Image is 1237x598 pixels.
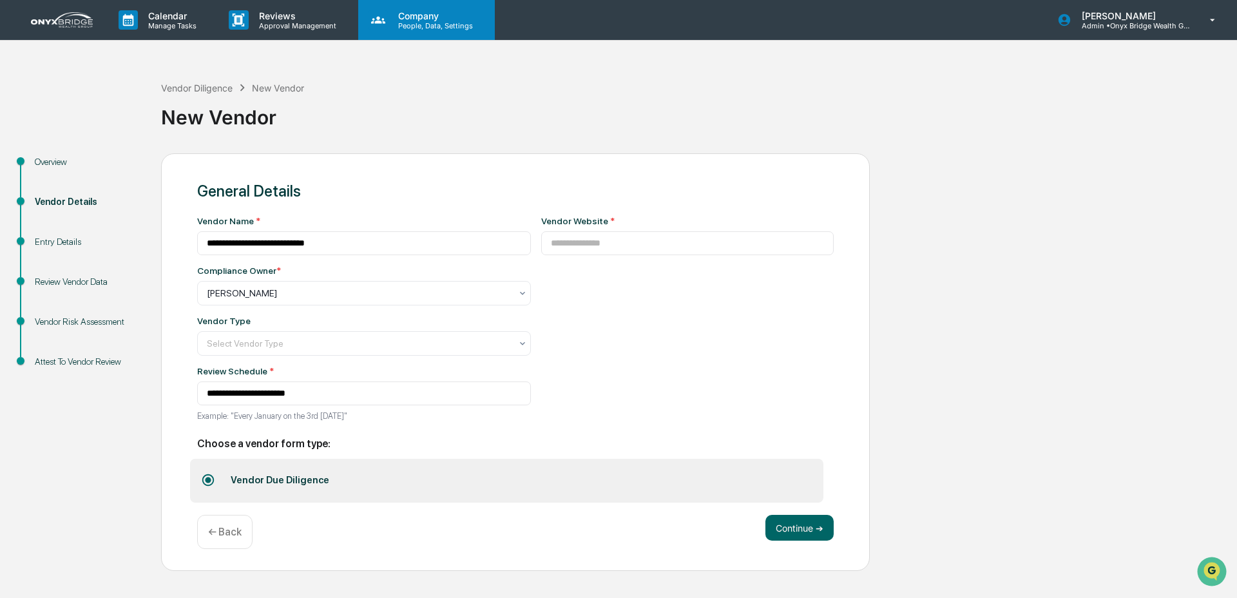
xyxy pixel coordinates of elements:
[35,235,140,249] div: Entry Details
[249,21,343,30] p: Approval Management
[197,411,531,421] p: Example: "Every January on the 3rd [DATE]"
[44,111,163,122] div: We're available if you need us!
[765,515,834,541] button: Continue ➔
[221,464,339,497] div: Vendor Due Diligence
[541,216,834,226] div: Vendor Website
[197,216,531,226] div: Vendor Name
[13,188,23,198] div: 🔎
[138,10,203,21] p: Calendar
[35,355,140,369] div: Attest To Vendor Review
[197,366,531,376] div: Review Schedule
[249,10,343,21] p: Reviews
[388,21,479,30] p: People, Data, Settings
[8,182,86,205] a: 🔎Data Lookup
[197,438,834,450] h2: Choose a vendor form type:
[8,157,88,180] a: 🖐️Preclearance
[208,526,242,538] p: ← Back
[128,218,156,228] span: Pylon
[106,162,160,175] span: Attestations
[13,27,235,48] p: How can we help?
[35,315,140,329] div: Vendor Risk Assessment
[1071,10,1191,21] p: [PERSON_NAME]
[13,164,23,174] div: 🖐️
[197,265,281,276] div: Compliance Owner
[161,82,233,93] div: Vendor Diligence
[197,182,834,200] div: General Details
[91,218,156,228] a: Powered byPylon
[35,195,140,209] div: Vendor Details
[161,95,1231,129] div: New Vendor
[197,316,251,326] div: Vendor Type
[1196,555,1231,590] iframe: Open customer support
[252,82,304,93] div: New Vendor
[13,99,36,122] img: 1746055101610-c473b297-6a78-478c-a979-82029cc54cd1
[88,157,165,180] a: 🗄️Attestations
[138,21,203,30] p: Manage Tasks
[44,99,211,111] div: Start new chat
[26,187,81,200] span: Data Lookup
[388,10,479,21] p: Company
[1071,21,1191,30] p: Admin • Onyx Bridge Wealth Group LLC
[35,155,140,169] div: Overview
[26,162,83,175] span: Preclearance
[35,275,140,289] div: Review Vendor Data
[31,12,93,28] img: logo
[93,164,104,174] div: 🗄️
[219,102,235,118] button: Start new chat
